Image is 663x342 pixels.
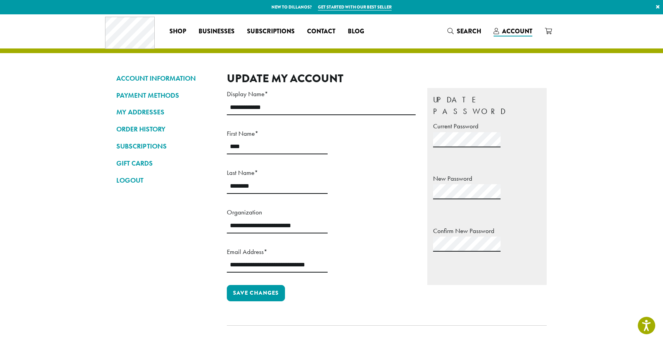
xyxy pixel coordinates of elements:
[227,206,328,218] label: Organization
[433,225,541,237] label: Confirm New Password
[227,72,547,85] h2: Update My Account
[163,25,192,38] a: Shop
[227,285,285,301] button: Save changes
[116,140,215,153] a: SUBSCRIPTIONS
[116,123,215,136] a: ORDER HISTORY
[116,105,215,119] a: MY ADDRESSES
[502,27,532,36] span: Account
[227,246,328,258] label: Email Address
[116,72,215,85] a: ACCOUNT INFORMATION
[227,128,328,140] label: First Name
[116,89,215,102] a: PAYMENT METHODS
[457,27,481,36] span: Search
[247,27,295,36] span: Subscriptions
[116,72,215,338] nav: Account pages
[116,174,215,187] a: LOGOUT
[307,27,335,36] span: Contact
[199,27,235,36] span: Businesses
[169,27,186,36] span: Shop
[433,120,541,132] label: Current Password
[116,157,215,170] a: GIFT CARDS
[227,167,328,179] label: Last Name
[227,88,416,100] label: Display Name
[433,173,541,185] label: New Password
[348,27,364,36] span: Blog
[433,94,541,117] legend: Update Password
[441,25,487,38] a: Search
[318,4,392,10] a: Get started with our best seller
